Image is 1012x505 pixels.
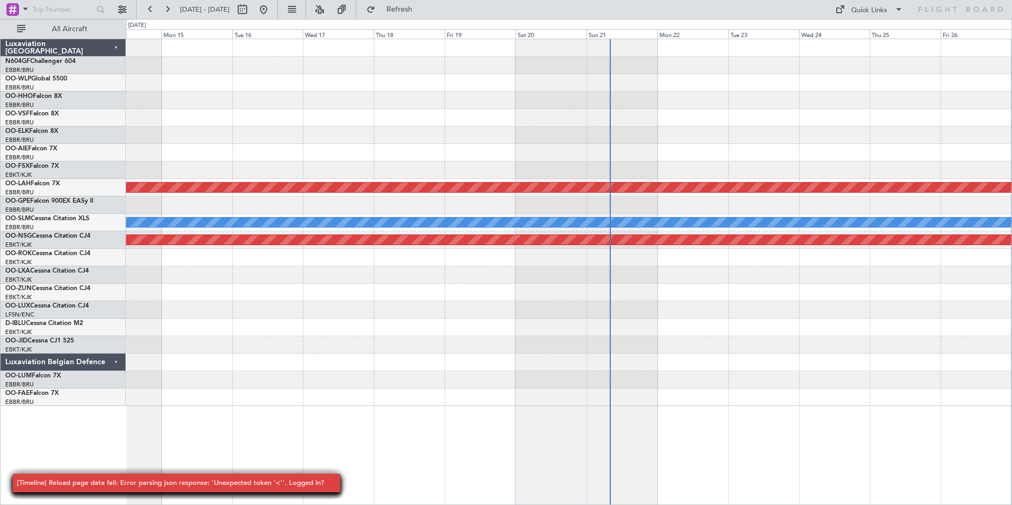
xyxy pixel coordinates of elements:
[799,29,870,39] div: Wed 24
[232,29,303,39] div: Tue 16
[657,29,728,39] div: Mon 22
[5,381,34,389] a: EBBR/BRU
[5,241,32,249] a: EBKT/KJK
[5,76,67,82] a: OO-WLPGlobal 5500
[5,233,32,239] span: OO-NSG
[17,478,324,489] div: [Timeline] Reload page data fail: Error parsing json response: 'Unexpected token '<''. Logged in?
[303,29,374,39] div: Wed 17
[5,119,34,127] a: EBBR/BRU
[5,258,32,266] a: EBKT/KJK
[5,338,74,344] a: OO-JIDCessna CJ1 525
[5,128,29,134] span: OO-ELK
[5,346,32,354] a: EBKT/KJK
[377,6,422,13] span: Refresh
[5,268,30,274] span: OO-LXA
[5,268,89,274] a: OO-LXACessna Citation CJ4
[5,188,34,196] a: EBBR/BRU
[5,58,30,65] span: N604GF
[5,181,60,187] a: OO-LAHFalcon 7X
[5,285,91,292] a: OO-ZUNCessna Citation CJ4
[5,198,30,204] span: OO-GPE
[374,29,445,39] div: Thu 18
[941,29,1011,39] div: Fri 26
[5,233,91,239] a: OO-NSGCessna Citation CJ4
[5,373,32,379] span: OO-LUM
[161,29,232,39] div: Mon 15
[5,93,33,100] span: OO-HHO
[5,163,59,169] a: OO-FSXFalcon 7X
[5,320,83,327] a: D-IBLUCessna Citation M2
[5,250,91,257] a: OO-ROKCessna Citation CJ4
[5,101,34,109] a: EBBR/BRU
[5,111,30,117] span: OO-VSF
[180,5,230,14] span: [DATE] - [DATE]
[5,198,93,204] a: OO-GPEFalcon 900EX EASy II
[32,2,93,17] input: Trip Number
[5,146,28,152] span: OO-AIE
[445,29,516,39] div: Fri 19
[5,373,61,379] a: OO-LUMFalcon 7X
[5,215,31,222] span: OO-SLM
[5,154,34,161] a: EBBR/BRU
[128,21,146,30] div: [DATE]
[830,1,908,18] button: Quick Links
[5,250,32,257] span: OO-ROK
[5,181,31,187] span: OO-LAH
[5,285,32,292] span: OO-ZUN
[5,398,34,406] a: EBBR/BRU
[5,76,31,82] span: OO-WLP
[851,5,887,16] div: Quick Links
[5,58,76,65] a: N604GFChallenger 604
[5,328,32,336] a: EBKT/KJK
[5,223,34,231] a: EBBR/BRU
[5,163,30,169] span: OO-FSX
[5,146,57,152] a: OO-AIEFalcon 7X
[5,215,89,222] a: OO-SLMCessna Citation XLS
[12,21,115,38] button: All Aircraft
[5,320,26,327] span: D-IBLU
[5,136,34,144] a: EBBR/BRU
[5,293,32,301] a: EBKT/KJK
[5,84,34,92] a: EBBR/BRU
[5,276,32,284] a: EBKT/KJK
[5,338,28,344] span: OO-JID
[5,206,34,214] a: EBBR/BRU
[728,29,799,39] div: Tue 23
[5,390,30,396] span: OO-FAE
[5,171,32,179] a: EBKT/KJK
[5,390,59,396] a: OO-FAEFalcon 7X
[516,29,586,39] div: Sat 20
[5,303,30,309] span: OO-LUX
[5,128,58,134] a: OO-ELKFalcon 8X
[28,25,112,33] span: All Aircraft
[586,29,657,39] div: Sun 21
[362,1,425,18] button: Refresh
[5,303,89,309] a: OO-LUXCessna Citation CJ4
[870,29,941,39] div: Thu 25
[5,111,59,117] a: OO-VSFFalcon 8X
[5,311,34,319] a: LFSN/ENC
[5,66,34,74] a: EBBR/BRU
[5,93,62,100] a: OO-HHOFalcon 8X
